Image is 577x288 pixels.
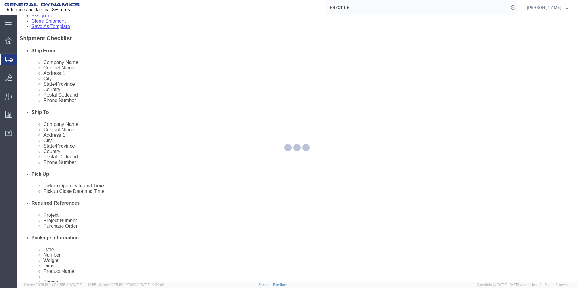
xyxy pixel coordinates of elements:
span: Client: 2025.18.0-27d3021 [99,283,164,286]
input: Search for shipment number, reference number [325,0,509,15]
a: Support [258,283,273,286]
a: Feedback [273,283,288,286]
span: [DATE] 14:43:55 [72,283,96,286]
span: Copyright © [DATE]-[DATE] Agistix Inc., All Rights Reserved [477,282,570,287]
img: logo [4,3,80,12]
span: Server: 2025.18.0-c7ad5f513fb [24,283,96,286]
button: [PERSON_NAME] [527,4,569,11]
span: [DATE] 10:20:09 [140,283,164,286]
span: Nicole Byrnes [527,4,561,11]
